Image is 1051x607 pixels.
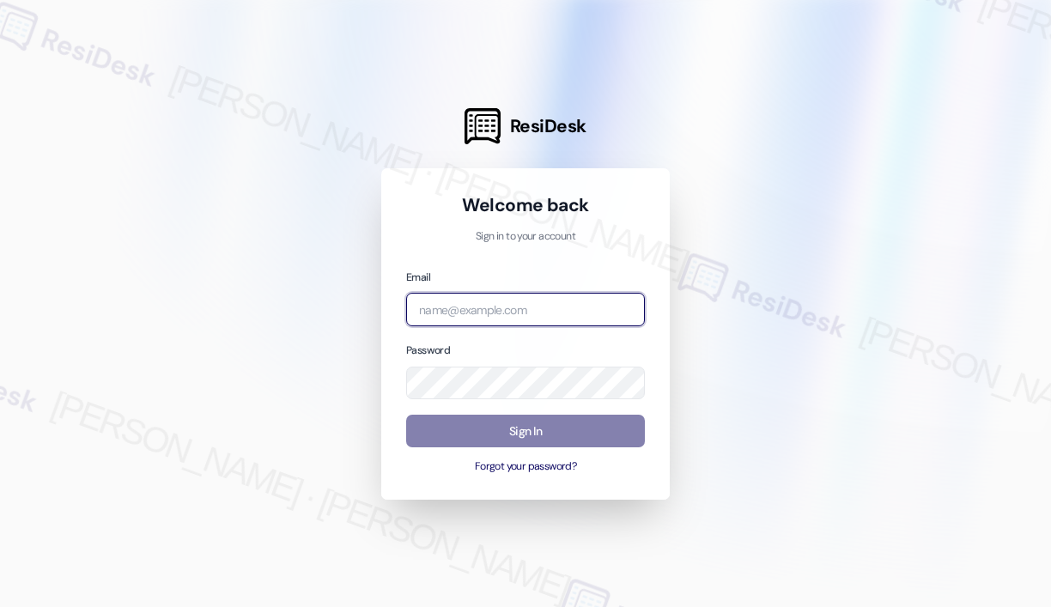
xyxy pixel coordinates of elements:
[406,415,645,448] button: Sign In
[465,108,501,144] img: ResiDesk Logo
[406,343,450,357] label: Password
[406,293,645,326] input: name@example.com
[406,193,645,217] h1: Welcome back
[510,114,586,138] span: ResiDesk
[406,229,645,245] p: Sign in to your account
[406,459,645,475] button: Forgot your password?
[406,270,430,284] label: Email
